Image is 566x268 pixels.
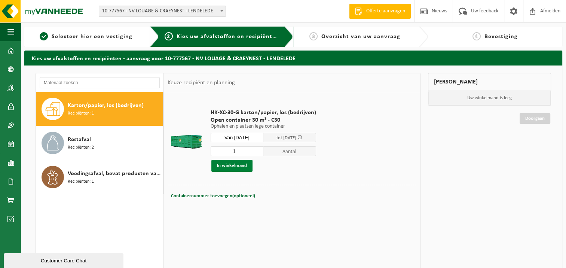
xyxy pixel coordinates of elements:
[171,194,255,198] span: Containernummer toevoegen(optioneel)
[211,133,263,142] input: Selecteer datum
[170,191,256,201] button: Containernummer toevoegen(optioneel)
[68,144,94,151] span: Recipiënten: 2
[24,51,562,65] h2: Kies uw afvalstoffen en recipiënten - aanvraag voor 10-777567 - NV LOUAGE & CRAEYNEST - LENDELEDE
[68,169,161,178] span: Voedingsafval, bevat producten van dierlijke oorsprong, gemengde verpakking (exclusief glas), cat...
[68,178,94,185] span: Recipiënten: 1
[211,124,316,129] p: Ophalen en plaatsen lege container
[428,73,551,91] div: [PERSON_NAME]
[28,32,144,41] a: 1Selecteer hier een vestiging
[211,160,253,172] button: In winkelmand
[36,92,163,126] button: Karton/papier, los (bedrijven) Recipiënten: 1
[40,32,48,40] span: 1
[40,77,160,88] input: Materiaal zoeken
[177,34,279,40] span: Kies uw afvalstoffen en recipiënten
[165,32,173,40] span: 2
[321,34,400,40] span: Overzicht van uw aanvraag
[4,252,125,268] iframe: chat widget
[68,110,94,117] span: Recipiënten: 1
[309,32,318,40] span: 3
[68,135,91,144] span: Restafval
[276,135,296,140] span: tot [DATE]
[68,101,144,110] span: Karton/papier, los (bedrijven)
[364,7,407,15] span: Offerte aanvragen
[99,6,226,16] span: 10-777567 - NV LOUAGE & CRAEYNEST - LENDELEDE
[484,34,518,40] span: Bevestiging
[36,160,163,194] button: Voedingsafval, bevat producten van dierlijke oorsprong, gemengde verpakking (exclusief glas), cat...
[472,32,481,40] span: 4
[36,126,163,160] button: Restafval Recipiënten: 2
[520,113,550,124] a: Doorgaan
[428,91,551,105] p: Uw winkelmand is leeg
[164,73,239,92] div: Keuze recipiënt en planning
[99,6,226,17] span: 10-777567 - NV LOUAGE & CRAEYNEST - LENDELEDE
[52,34,132,40] span: Selecteer hier een vestiging
[211,116,316,124] span: Open container 30 m³ - C30
[349,4,411,19] a: Offerte aanvragen
[263,146,316,156] span: Aantal
[211,109,316,116] span: HK-XC-30-G karton/papier, los (bedrijven)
